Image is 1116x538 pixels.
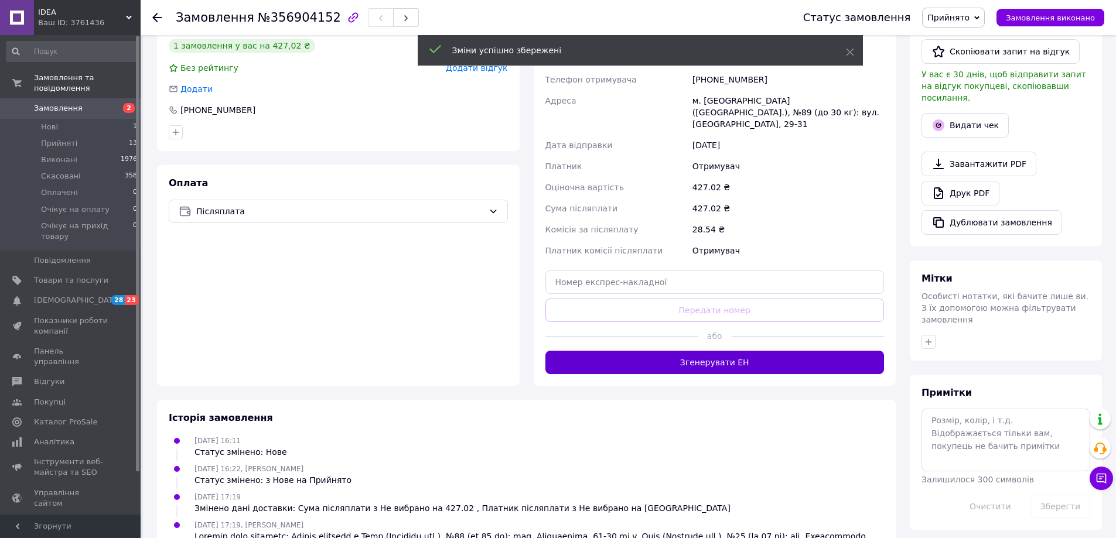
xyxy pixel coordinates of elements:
[180,63,238,73] span: Без рейтингу
[34,103,83,114] span: Замовлення
[446,63,507,73] span: Додати відгук
[176,11,254,25] span: Замовлення
[34,316,108,337] span: Показники роботи компанії
[196,205,484,218] span: Післяплата
[194,502,731,514] div: Змінено дані доставки: Сума післяплати з Не вибрано на 427.02 , Платник післяплати з Не вибрано н...
[996,9,1104,26] button: Замовлення виконано
[169,177,208,189] span: Оплата
[922,210,1062,235] button: Дублювати замовлення
[194,493,241,501] span: [DATE] 17:19
[922,39,1080,64] button: Скопіювати запит на відгук
[922,387,972,398] span: Примітки
[6,41,138,62] input: Пошук
[922,152,1036,176] a: Завантажити PDF
[125,295,138,305] span: 23
[38,18,141,28] div: Ваш ID: 3761436
[41,138,77,149] span: Прийняті
[169,412,273,423] span: Історія замовлення
[545,183,624,192] span: Оціночна вартість
[258,11,341,25] span: №356904152
[545,246,663,255] span: Платник комісії післяплати
[194,465,303,473] span: [DATE] 16:22, [PERSON_NAME]
[180,84,213,94] span: Додати
[194,437,241,445] span: [DATE] 16:11
[690,240,886,261] div: Отримувач
[1006,13,1095,22] span: Замовлення виконано
[545,96,576,105] span: Адреса
[34,255,91,266] span: Повідомлення
[34,275,108,286] span: Товари та послуги
[690,219,886,240] div: 28.54 ₴
[922,475,1034,484] span: Залишилося 300 символів
[545,162,582,171] span: Платник
[194,521,303,529] span: [DATE] 17:19, [PERSON_NAME]
[922,181,999,205] a: Друк PDF
[545,225,639,234] span: Комісія за післяплату
[922,292,1088,324] span: Особисті нотатки, які бачите лише ви. З їх допомогою можна фільтрувати замовлення
[129,138,137,149] span: 13
[133,187,137,198] span: 0
[803,12,911,23] div: Статус замовлення
[121,155,137,165] span: 1976
[41,204,110,215] span: Очікує на оплату
[41,221,133,242] span: Очікує на прихід товару
[452,44,817,56] div: Зміни успішно збережені
[41,187,78,198] span: Оплачені
[133,204,137,215] span: 0
[133,221,137,242] span: 0
[1090,467,1113,490] button: Чат з покупцем
[690,90,886,135] div: м. [GEOGRAPHIC_DATA] ([GEOGRAPHIC_DATA].), №89 (до 30 кг): вул. [GEOGRAPHIC_DATA], 29-31
[34,376,64,387] span: Відгуки
[34,457,108,478] span: Інструменти веб-майстра та SEO
[690,198,886,219] div: 427.02 ₴
[34,437,74,447] span: Аналітика
[922,113,1009,138] button: Видати чек
[41,171,81,181] span: Скасовані
[194,474,351,486] div: Статус змінено: з Нове на Прийнято
[179,104,257,116] div: [PHONE_NUMBER]
[38,7,126,18] span: IDEA
[690,135,886,156] div: [DATE]
[41,122,58,132] span: Нові
[922,273,953,284] span: Мітки
[698,330,732,342] span: або
[545,141,613,150] span: Дата відправки
[545,75,637,84] span: Телефон отримувача
[123,103,135,113] span: 2
[34,346,108,367] span: Панель управління
[34,488,108,509] span: Управління сайтом
[690,156,886,177] div: Отримувач
[545,204,618,213] span: Сума післяплати
[194,446,287,458] div: Статус змінено: Нове
[927,13,970,22] span: Прийнято
[34,73,141,94] span: Замовлення та повідомлення
[34,295,121,306] span: [DEMOGRAPHIC_DATA]
[133,122,137,132] span: 1
[41,155,77,165] span: Виконані
[34,417,97,427] span: Каталог ProSale
[545,270,885,294] input: Номер експрес-накладної
[690,69,886,90] div: [PHONE_NUMBER]
[545,351,885,374] button: Згенерувати ЕН
[690,177,886,198] div: 427.02 ₴
[922,70,1086,102] span: У вас є 30 днів, щоб відправити запит на відгук покупцеві, скопіювавши посилання.
[34,397,66,407] span: Покупці
[111,295,125,305] span: 28
[125,171,137,181] span: 358
[169,39,315,53] div: 1 замовлення у вас на 427,02 ₴
[152,12,162,23] div: Повернутися назад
